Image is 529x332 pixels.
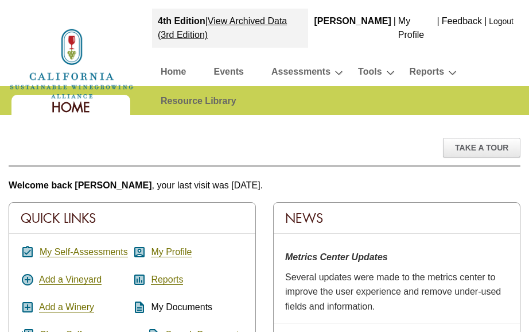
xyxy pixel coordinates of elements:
a: Feedback [442,16,482,26]
b: Welcome back [PERSON_NAME] [9,180,152,190]
a: Home [9,58,135,68]
a: Add a Winery [39,302,94,312]
i: description [133,300,146,314]
div: Quick Links [9,203,255,234]
a: Reports [151,275,183,285]
img: logo_cswa2x.png [9,27,135,101]
i: account_box [133,245,146,259]
a: Events [213,64,243,84]
div: News [274,203,520,234]
a: Home [161,64,186,84]
a: Add a Vineyard [39,275,102,285]
a: Resource Library [161,93,236,113]
i: add_circle [21,273,34,287]
strong: 4th Edition [158,16,205,26]
b: [PERSON_NAME] [314,16,391,26]
a: Tools [358,64,382,84]
p: , your last visit was [DATE]. [9,178,520,193]
i: add_box [21,300,34,314]
div: | [152,9,308,48]
a: Reports [410,64,444,84]
i: assessment [133,273,146,287]
a: My Profile [398,16,424,40]
div: | [392,9,397,48]
span: Several updates were made to the metrics center to improve the user experience and remove under-u... [285,272,501,311]
div: | [483,9,488,48]
a: View Archived Data (3rd Edition) [158,16,287,40]
a: Assessments [271,64,330,84]
span: My Documents [151,302,212,312]
a: My Self-Assessments [40,247,128,257]
a: Logout [489,17,514,26]
a: My Profile [151,247,192,257]
i: assignment_turned_in [21,245,34,259]
div: | [436,9,441,48]
strong: Metrics Center Updates [285,252,388,262]
div: Take A Tour [443,138,520,157]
